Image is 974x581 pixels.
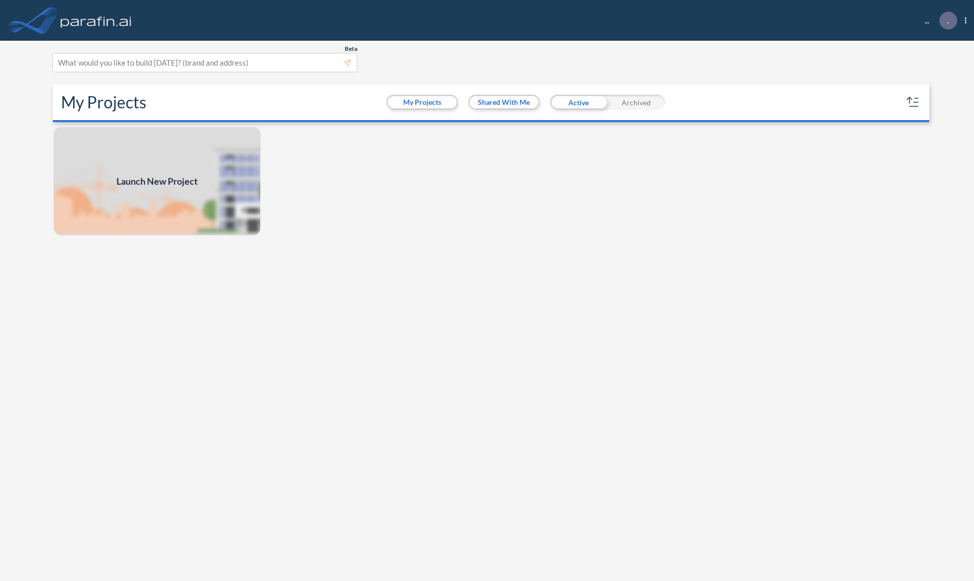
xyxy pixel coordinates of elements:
a: Launch New Project [53,126,261,236]
button: Shared With Me [470,96,538,108]
div: ... [909,12,966,30]
span: Launch New Project [116,175,198,188]
h2: My Projects [61,93,146,112]
button: My Projects [388,96,456,108]
img: add [53,126,261,236]
div: Active [550,95,607,110]
button: sort [905,94,921,110]
span: Beta [345,45,357,53]
p: . [947,16,949,25]
div: Archived [607,95,665,110]
img: logo [58,10,134,31]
